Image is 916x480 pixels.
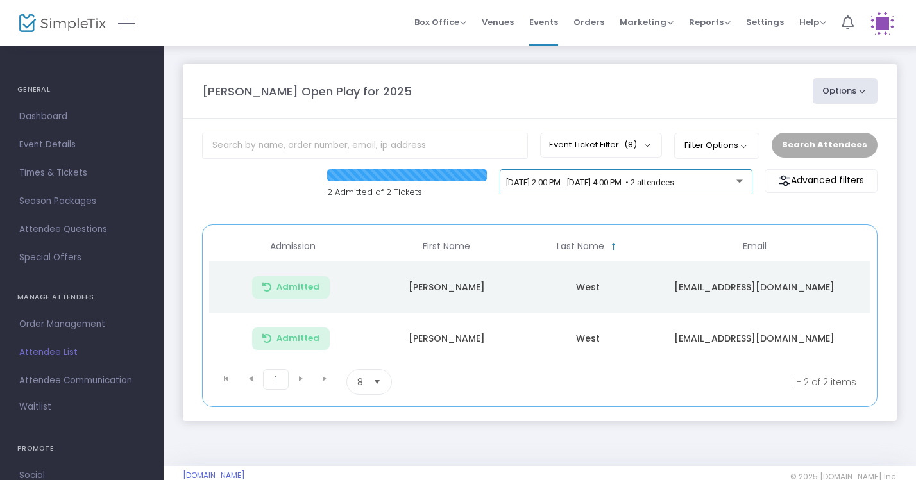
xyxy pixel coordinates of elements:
td: [EMAIL_ADDRESS][DOMAIN_NAME] [658,261,851,313]
kendo-pager-info: 1 - 2 of 2 items [519,369,856,395]
img: filter [778,174,791,187]
span: [DATE] 2:00 PM - [DATE] 4:00 PM • 2 attendees [506,178,674,187]
span: Special Offers [19,249,144,266]
input: Search by name, order number, email, ip address [202,133,528,159]
span: Event Details [19,137,144,153]
span: Season Packages [19,193,144,210]
span: Box Office [414,16,466,28]
span: 8 [357,376,363,388]
button: Options [813,78,878,104]
td: [EMAIL_ADDRESS][DOMAIN_NAME] [658,313,851,364]
span: Times & Tickets [19,165,144,181]
td: West [517,313,658,364]
span: First Name [423,241,470,252]
span: Reports [689,16,731,28]
h4: GENERAL [17,77,146,103]
button: Filter Options [674,133,759,158]
m-button: Advanced filters [765,169,878,193]
span: Last Name [557,241,604,252]
button: Admitted [252,327,330,350]
div: Data table [209,231,870,364]
td: [PERSON_NAME] [376,313,517,364]
span: Attendee List [19,344,144,361]
span: Admission [270,241,316,252]
button: Admitted [252,276,330,299]
span: Order Management [19,316,144,333]
h4: MANAGE ATTENDEES [17,285,146,310]
td: West [517,261,658,313]
span: Admitted [276,282,319,292]
span: (8) [624,140,637,150]
span: Settings [746,6,784,38]
p: 2 Admitted of 2 Tickets [327,186,487,199]
span: Attendee Questions [19,221,144,238]
span: Waitlist [19,401,51,413]
m-panel-title: [PERSON_NAME] Open Play for 2025 [202,83,412,100]
span: Orders [573,6,604,38]
span: Dashboard [19,108,144,125]
span: Page 1 [263,369,289,390]
h4: PROMOTE [17,436,146,461]
span: Attendee Communication [19,372,144,389]
span: Email [743,241,767,252]
span: Admitted [276,333,319,343]
span: Marketing [620,16,674,28]
span: Venues [482,6,514,38]
span: Events [529,6,558,38]
span: Help [799,16,826,28]
button: Event Ticket Filter(8) [540,133,662,157]
button: Select [368,370,386,394]
span: Sortable [609,242,619,252]
td: [PERSON_NAME] [376,261,517,313]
